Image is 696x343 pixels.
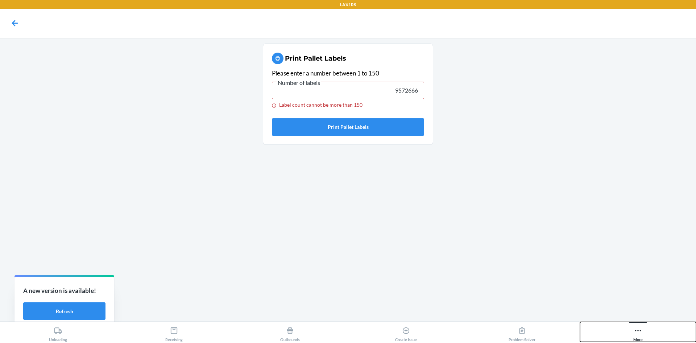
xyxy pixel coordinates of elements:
button: Problem Solver [464,322,580,342]
input: Number of labels Label count cannot be more than 150 [272,82,424,99]
button: More [580,322,696,342]
button: Outbounds [232,322,348,342]
button: Refresh [23,302,105,320]
h2: Print Pallet Labels [285,54,346,63]
div: Create Issue [395,324,417,342]
div: Label count cannot be more than 150 [272,102,424,108]
button: Print Pallet Labels [272,118,424,136]
div: Receiving [165,324,183,342]
button: Receiving [116,322,232,342]
div: Outbounds [280,324,300,342]
div: Please enter a number between 1 to 150 [272,69,424,78]
p: LAX1RS [340,1,356,8]
div: Problem Solver [509,324,535,342]
div: More [633,324,643,342]
span: Number of labels [277,79,321,86]
button: Create Issue [348,322,464,342]
div: Unloading [49,324,67,342]
p: A new version is available! [23,286,105,295]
